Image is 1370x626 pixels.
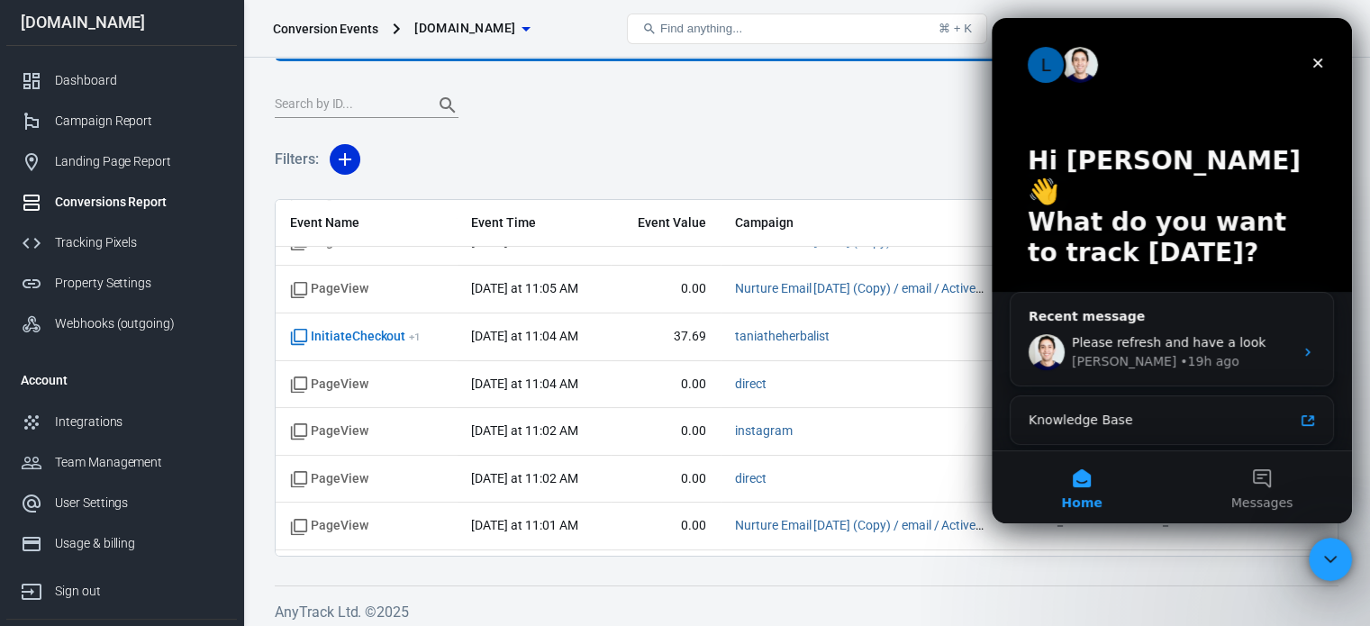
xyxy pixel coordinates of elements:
[625,376,706,394] span: 0.00
[55,274,222,293] div: Property Settings
[275,94,419,117] input: Search by ID...
[275,601,1338,623] h6: AnyTrack Ltd. © 2025
[6,141,237,182] a: Landing Page Report
[290,280,368,298] span: Standard event name
[276,200,1338,556] div: scrollable content
[6,14,237,31] div: [DOMAIN_NAME]
[6,60,237,101] a: Dashboard
[6,442,237,483] a: Team Management
[6,222,237,263] a: Tracking Pixels
[6,564,237,612] a: Sign out
[735,377,767,391] a: direct
[471,214,596,232] span: Event Time
[55,453,222,472] div: Team Management
[6,101,237,141] a: Campaign Report
[55,152,222,171] div: Landing Page Report
[55,314,222,333] div: Webhooks (outgoing)
[471,471,577,485] time: 2025-10-02T11:02:19-04:00
[426,84,469,127] button: Search
[1312,7,1356,50] a: Sign out
[735,214,987,232] span: Campaign
[290,470,368,488] span: Standard event name
[735,471,767,485] a: direct
[735,470,767,488] span: direct
[55,112,222,131] div: Campaign Report
[471,423,577,438] time: 2025-10-02T11:02:22-04:00
[660,22,742,35] span: Find anything...
[735,422,793,440] span: instagram
[407,12,537,45] button: [DOMAIN_NAME]
[735,423,793,438] a: instagram
[55,71,222,90] div: Dashboard
[6,402,237,442] a: Integrations
[6,358,237,402] li: Account
[273,20,378,38] div: Conversion Events
[55,193,222,212] div: Conversions Report
[6,263,237,304] a: Property Settings
[625,422,706,440] span: 0.00
[471,329,577,343] time: 2025-10-02T11:04:07-04:00
[55,413,222,431] div: Integrations
[625,280,706,298] span: 0.00
[55,534,222,553] div: Usage & billing
[6,483,237,523] a: User Settings
[6,182,237,222] a: Conversions Report
[290,214,442,232] span: Event Name
[290,328,421,346] span: InitiateCheckout
[625,470,706,488] span: 0.00
[290,376,368,394] span: Standard event name
[625,517,706,535] span: 0.00
[939,22,972,35] div: ⌘ + K
[6,304,237,344] a: Webhooks (outgoing)
[55,494,222,513] div: User Settings
[735,376,767,394] span: direct
[992,18,1352,523] iframe: Intercom live chat
[1158,517,1323,535] span: －
[409,331,421,343] sup: + 1
[6,523,237,564] a: Usage & billing
[290,422,368,440] span: Standard event name
[735,234,1033,249] a: Nurture Email [DATE] (Copy) / email / ActiveCampaign
[625,214,706,232] span: Event Value
[414,17,515,40] span: taniatheherbalist.com
[290,517,368,535] span: Standard event name
[735,328,830,346] span: taniatheherbalist
[735,518,1033,532] a: Nurture Email [DATE] (Copy) / email / ActiveCampaign
[1309,538,1352,581] iframe: Intercom live chat
[471,377,577,391] time: 2025-10-02T11:04:02-04:00
[735,280,987,298] span: Nurture Email September 29 (Copy) / email / ActiveCampaign
[625,328,706,346] span: 37.69
[275,131,319,188] h5: Filters:
[471,234,577,249] time: 2025-10-02T11:06:22-04:00
[735,329,830,343] a: taniatheherbalist
[627,14,987,44] button: Find anything...⌘ + K
[471,281,577,295] time: 2025-10-02T11:05:54-04:00
[55,233,222,252] div: Tracking Pixels
[471,518,577,532] time: 2025-10-02T11:01:18-04:00
[735,517,987,535] span: Nurture Email September 29 (Copy) / email / ActiveCampaign
[1054,517,1130,535] span: －
[735,281,1033,295] a: Nurture Email [DATE] (Copy) / email / ActiveCampaign
[55,582,222,601] div: Sign out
